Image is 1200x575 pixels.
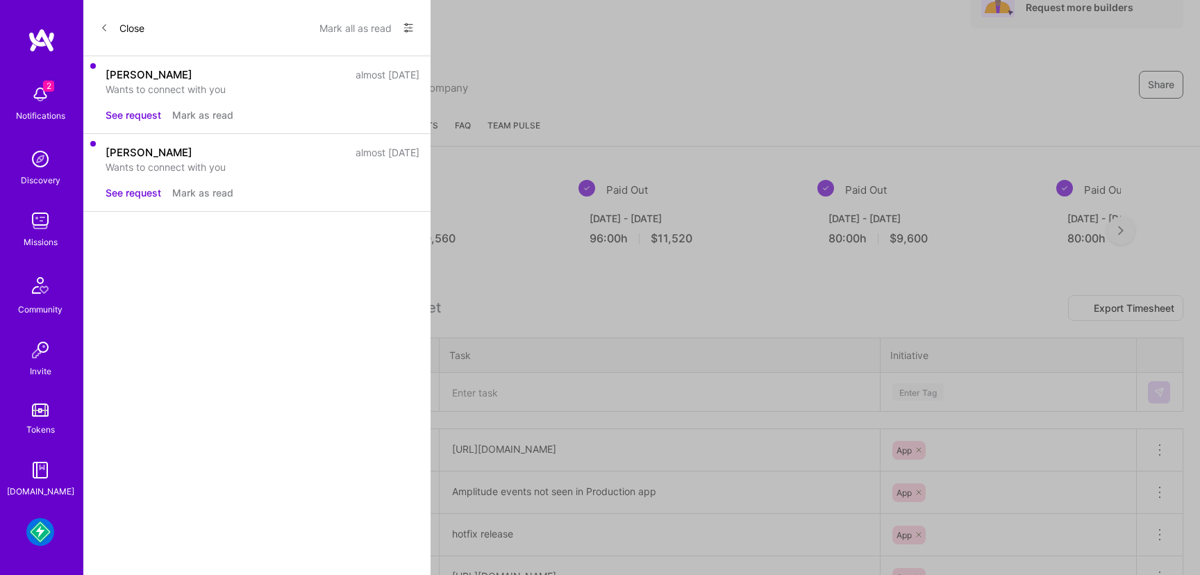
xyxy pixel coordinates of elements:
[30,364,51,378] div: Invite
[26,207,54,235] img: teamwork
[24,269,57,302] img: Community
[106,67,192,82] div: [PERSON_NAME]
[43,81,54,92] span: 2
[26,518,54,546] img: Mudflap: Fintech for Trucking
[26,145,54,173] img: discovery
[106,160,419,174] div: Wants to connect with you
[26,81,54,108] img: bell
[16,108,65,123] div: Notifications
[7,484,74,499] div: [DOMAIN_NAME]
[23,518,58,546] a: Mudflap: Fintech for Trucking
[106,145,192,160] div: [PERSON_NAME]
[28,28,56,53] img: logo
[18,302,62,317] div: Community
[100,17,144,39] button: Close
[26,422,55,437] div: Tokens
[106,82,419,97] div: Wants to connect with you
[21,173,60,187] div: Discovery
[32,403,49,417] img: tokens
[172,108,233,122] button: Mark as read
[26,456,54,484] img: guide book
[319,17,392,39] button: Mark all as read
[356,145,419,160] div: almost [DATE]
[356,67,419,82] div: almost [DATE]
[106,185,161,200] button: See request
[26,336,54,364] img: Invite
[172,185,233,200] button: Mark as read
[106,108,161,122] button: See request
[24,235,58,249] div: Missions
